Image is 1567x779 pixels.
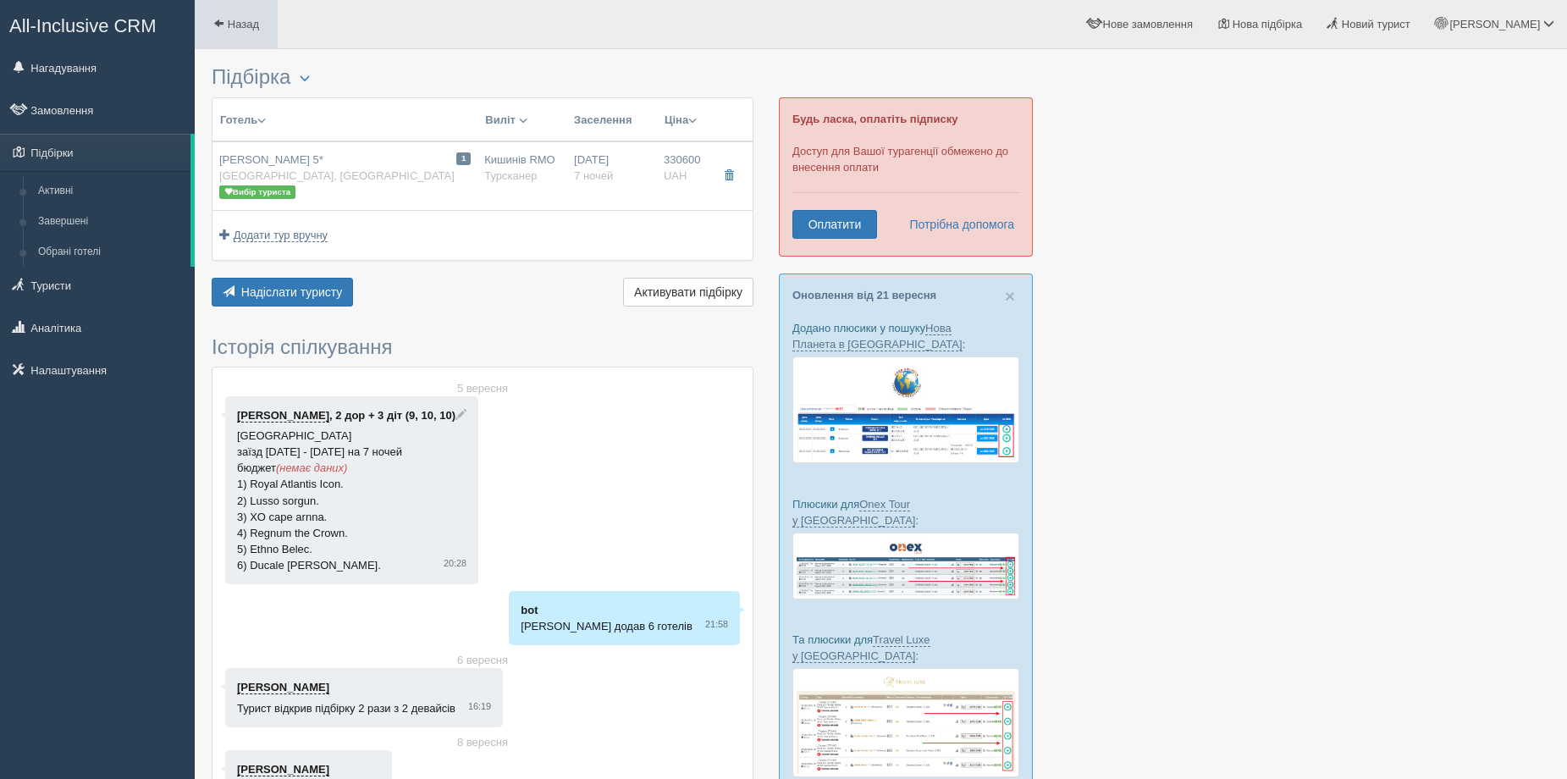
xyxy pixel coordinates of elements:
[219,229,328,241] a: Додати тур вручну
[521,602,728,618] p: bot
[30,176,190,207] a: Активні
[634,285,742,299] span: Активувати підбірку
[779,97,1033,257] div: Доступ для Вашої турагенції обмежено до внесення оплати
[219,169,455,182] span: [GEOGRAPHIC_DATA], [GEOGRAPHIC_DATA]
[484,169,537,182] span: Турсканер
[225,734,740,750] div: 8 вересня
[484,152,560,184] div: Кишинів RMO
[792,320,1019,352] p: Додано плюсики у пошуку :
[237,702,455,715] span: Турист відкрив підбірку 2 рази з 2 девайсів
[1449,18,1540,30] span: [PERSON_NAME]
[705,618,728,632] span: 21:58
[664,153,700,166] span: 330600
[792,498,915,528] a: Onex Tour у [GEOGRAPHIC_DATA]
[225,652,740,668] div: 6 вересня
[1005,286,1015,306] span: ×
[664,169,687,182] span: uah
[219,111,267,130] button: Готель
[898,210,1015,239] a: Потрібна допомога
[1005,287,1015,305] button: Close
[485,113,516,126] span: Виліт
[444,557,466,571] span: 20:28
[456,152,471,165] span: 1
[1103,18,1193,30] span: Нове замовлення
[237,407,466,423] p: , 2 дор + 3 діт (9, 10, 10)
[30,237,190,268] a: Обрані готелі
[237,409,329,423] a: [PERSON_NAME]
[1342,18,1410,30] span: Новий турист
[237,429,402,572] span: [GEOGRAPHIC_DATA] заїзд [DATE] - [DATE] на 7 ночей бюджет 1) Royal Atlantis Icon. 2) Lusso sorgun...
[276,461,347,474] span: (немає даних)
[1,1,194,47] a: All-Inclusive CRM
[792,289,936,301] a: Оновлення від 21 вересня
[521,620,692,633] span: [PERSON_NAME] додав 6 готелів
[623,278,753,307] button: Активувати підбірку
[9,15,157,36] span: All-Inclusive CRM
[237,763,329,776] a: [PERSON_NAME]
[212,66,753,89] h3: Підбірка
[792,496,1019,528] p: Плюсики для :
[792,113,957,125] b: Будь ласка, оплатіть підписку
[225,380,740,396] div: 5 вересня
[212,335,393,358] span: Історія спілкування
[792,356,1019,463] img: new-planet-%D0%BF%D1%96%D0%B4%D0%B1%D1%96%D1%80%D0%BA%D0%B0-%D1%81%D1%80%D0%BC-%D0%B4%D0%BB%D1%8F...
[792,322,963,351] a: Нова Планета в [GEOGRAPHIC_DATA]
[468,700,491,714] span: 16:19
[219,185,295,199] span: Вибір туриста
[792,533,1019,599] img: onex-tour-proposal-crm-for-travel-agency.png
[237,681,329,694] a: [PERSON_NAME]
[234,229,328,242] span: Додати тур вручну
[212,278,353,307] button: Надіслати туристу
[219,153,323,166] span: [PERSON_NAME] 5*
[1233,18,1303,30] span: Нова підбірка
[567,98,657,142] th: Заселення
[574,152,650,184] div: [DATE]
[792,668,1019,777] img: travel-luxe-%D0%BF%D0%BE%D0%B4%D0%B1%D0%BE%D1%80%D0%BA%D0%B0-%D1%81%D1%80%D0%BC-%D0%B4%D0%BB%D1%8...
[574,169,613,182] span: 7 ночей
[792,210,877,239] a: Оплатити
[792,632,1019,664] p: Та плюсики для :
[228,18,259,30] span: Назад
[664,111,698,130] button: Ціна
[30,207,190,237] a: Завершені
[241,285,343,299] span: Надіслати туристу
[792,633,930,663] a: Travel Luxe у [GEOGRAPHIC_DATA]
[484,111,527,130] button: Виліт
